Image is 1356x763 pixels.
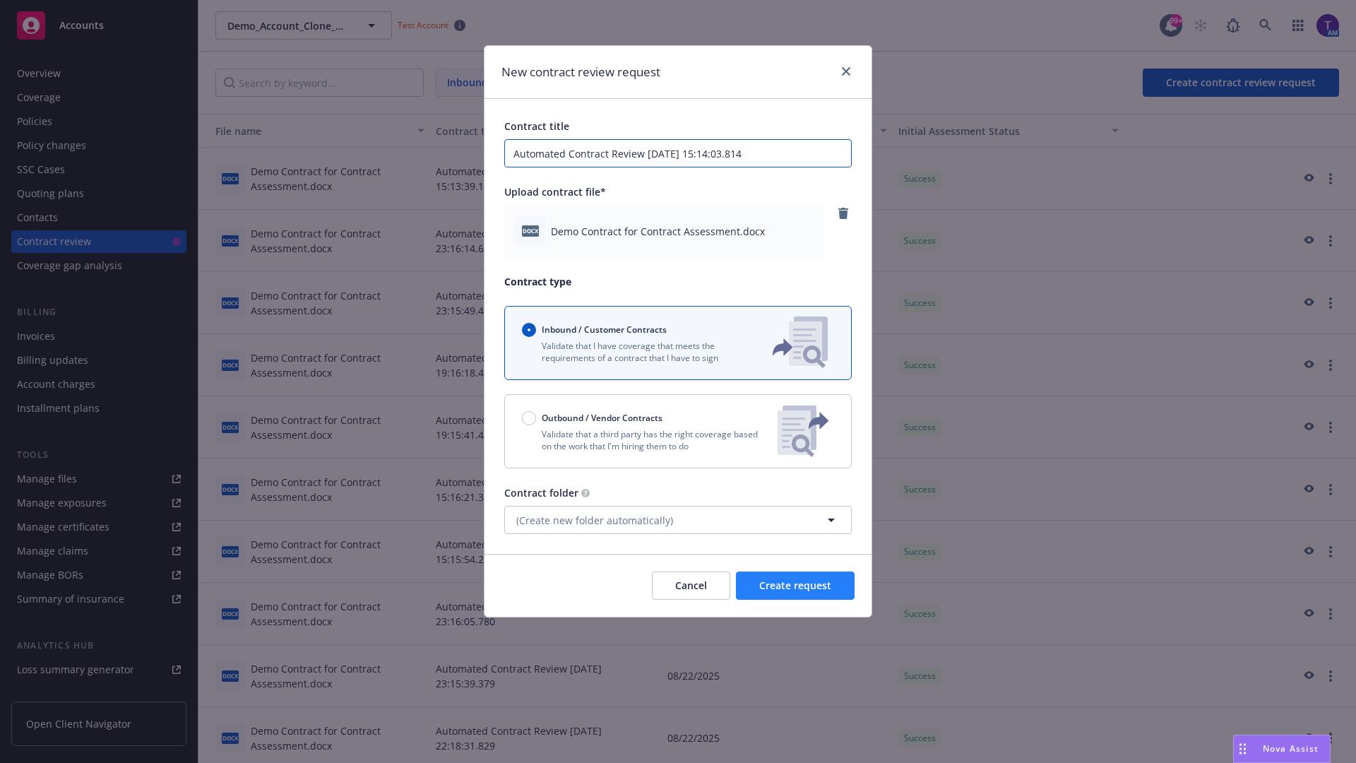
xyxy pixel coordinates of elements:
[838,63,855,80] a: close
[522,428,766,452] p: Validate that a third party has the right coverage based on the work that I'm hiring them to do
[522,225,539,236] span: docx
[504,306,852,380] button: Inbound / Customer ContractsValidate that I have coverage that meets the requirements of a contra...
[522,411,536,425] input: Outbound / Vendor Contracts
[504,486,578,499] span: Contract folder
[551,224,765,239] span: Demo Contract for Contract Assessment.docx
[1234,735,1251,762] div: Drag to move
[516,513,673,528] span: (Create new folder automatically)
[504,119,569,133] span: Contract title
[1263,743,1319,755] span: Nova Assist
[1233,735,1331,763] button: Nova Assist
[522,340,749,364] p: Validate that I have coverage that meets the requirements of a contract that I have to sign
[542,412,662,424] span: Outbound / Vendor Contracts
[504,274,852,289] p: Contract type
[652,572,730,600] button: Cancel
[736,572,855,600] button: Create request
[542,324,667,336] span: Inbound / Customer Contracts
[501,63,660,81] h1: New contract review request
[504,139,852,167] input: Enter a title for this contract
[759,579,831,592] span: Create request
[504,506,852,534] button: (Create new folder automatically)
[835,205,852,222] a: remove
[504,185,606,199] span: Upload contract file*
[522,323,536,337] input: Inbound / Customer Contracts
[504,394,852,468] button: Outbound / Vendor ContractsValidate that a third party has the right coverage based on the work t...
[675,579,707,592] span: Cancel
